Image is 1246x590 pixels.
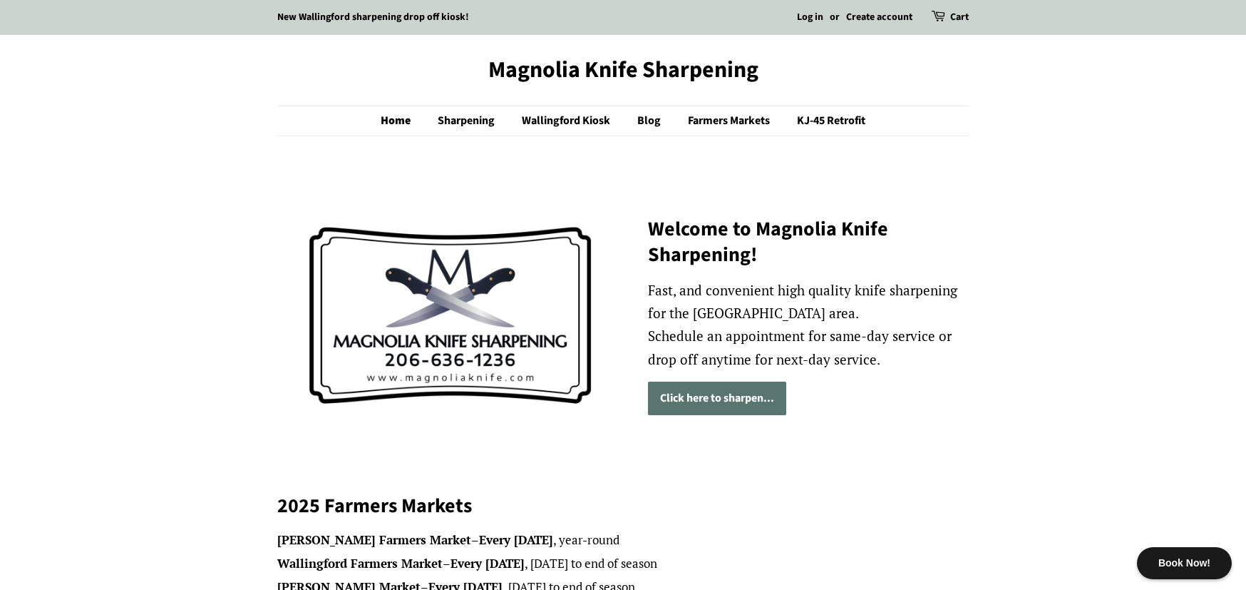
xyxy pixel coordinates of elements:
[381,106,425,136] a: Home
[648,216,969,268] h2: Welcome to Magnolia Knife Sharpening!
[950,9,969,26] a: Cart
[450,555,525,571] strong: Every [DATE]
[786,106,865,136] a: KJ-45 Retrofit
[797,10,823,24] a: Log in
[627,106,675,136] a: Blog
[277,10,469,24] a: New Wallingford sharpening drop off kiosk!
[677,106,784,136] a: Farmers Markets
[479,531,553,548] strong: Every [DATE]
[1137,547,1232,579] div: Book Now!
[648,279,969,371] p: Fast, and convenient high quality knife sharpening for the [GEOGRAPHIC_DATA] area. Schedule an ap...
[846,10,912,24] a: Create account
[277,530,969,551] li: – , year-round
[277,531,471,548] strong: [PERSON_NAME] Farmers Market
[648,382,786,415] a: Click here to sharpen...
[277,493,969,519] h2: 2025 Farmers Markets
[427,106,509,136] a: Sharpening
[277,555,443,571] strong: Wallingford Farmers Market
[277,56,969,83] a: Magnolia Knife Sharpening
[830,9,840,26] li: or
[511,106,624,136] a: Wallingford Kiosk
[277,554,969,574] li: – , [DATE] to end of season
